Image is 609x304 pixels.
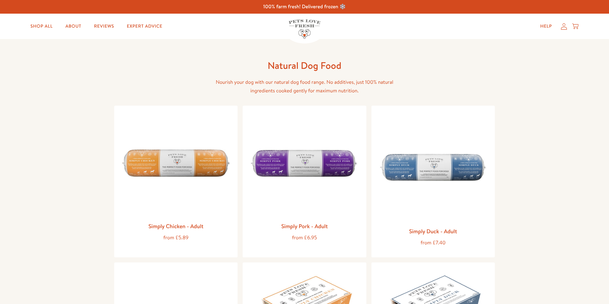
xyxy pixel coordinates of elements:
[377,239,490,247] div: from £7.40
[409,227,457,235] a: Simply Duck - Adult
[148,222,203,230] a: Simply Chicken - Adult
[248,111,361,219] img: Simply Pork - Adult
[119,234,232,242] div: from £5.89
[377,111,490,224] img: Simply Duck - Adult
[203,78,406,95] p: Nourish your dog with our natural dog food range. No additives, just 100% natural ingredients coo...
[25,20,58,33] a: Shop All
[535,20,557,33] a: Help
[122,20,167,33] a: Expert Advice
[89,20,119,33] a: Reviews
[281,222,328,230] a: Simply Pork - Adult
[203,59,406,72] h1: Natural Dog Food
[248,234,361,242] div: from £6.95
[119,111,232,219] img: Simply Chicken - Adult
[289,19,320,39] img: Pets Love Fresh
[60,20,86,33] a: About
